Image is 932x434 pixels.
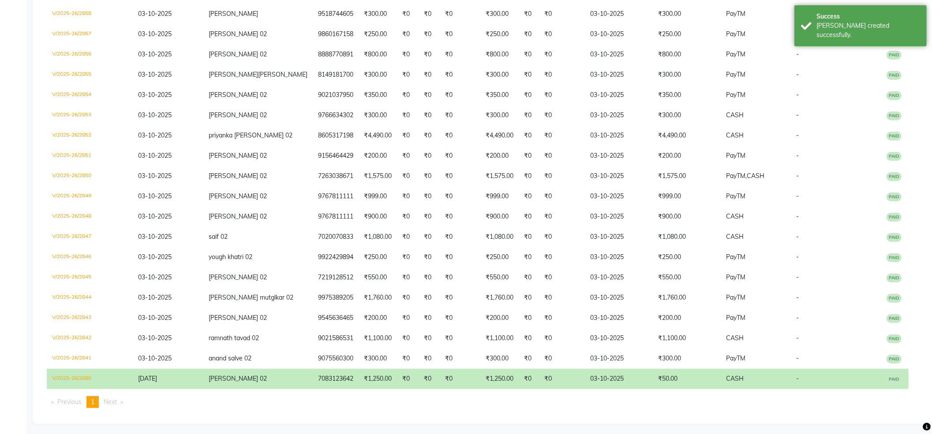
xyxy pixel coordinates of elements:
[397,207,419,227] td: ₹0
[397,227,419,247] td: ₹0
[313,105,359,126] td: 9766634302
[653,65,721,85] td: ₹300.00
[585,186,653,207] td: 03-10-2025
[440,349,480,369] td: ₹0
[359,227,397,247] td: ₹1,080.00
[726,314,745,322] span: PayTM
[397,85,419,105] td: ₹0
[726,212,744,220] span: CASH
[480,207,519,227] td: ₹900.00
[539,288,585,308] td: ₹0
[209,212,267,220] span: [PERSON_NAME] 02
[519,227,539,247] td: ₹0
[138,131,172,139] span: 03-10-2025
[138,273,172,281] span: 03-10-2025
[519,349,539,369] td: ₹0
[480,308,519,328] td: ₹200.00
[209,30,267,38] span: [PERSON_NAME] 02
[440,328,480,349] td: ₹0
[539,267,585,288] td: ₹0
[726,172,747,180] span: PayTM,
[480,267,519,288] td: ₹550.00
[519,126,539,146] td: ₹0
[359,24,397,45] td: ₹250.00
[209,50,267,58] span: [PERSON_NAME] 02
[419,288,440,308] td: ₹0
[419,126,440,146] td: ₹0
[138,334,172,342] span: 03-10-2025
[209,233,228,241] span: saif 02
[585,45,653,65] td: 03-10-2025
[539,105,585,126] td: ₹0
[209,91,267,99] span: [PERSON_NAME] 02
[539,85,585,105] td: ₹0
[480,186,519,207] td: ₹999.00
[397,24,419,45] td: ₹0
[440,207,480,227] td: ₹0
[585,105,653,126] td: 03-10-2025
[887,172,902,181] span: PAID
[440,4,480,24] td: ₹0
[585,24,653,45] td: 03-10-2025
[480,247,519,267] td: ₹250.00
[313,267,359,288] td: 7219128512
[480,288,519,308] td: ₹1,760.00
[480,45,519,65] td: ₹800.00
[887,51,902,59] span: PAID
[887,193,902,201] span: PAID
[726,91,745,99] span: PayTM
[539,146,585,166] td: ₹0
[726,10,745,18] span: PayTM
[539,369,585,389] td: ₹0
[47,186,133,207] td: V/2025-26/2849
[653,85,721,105] td: ₹350.00
[585,288,653,308] td: 03-10-2025
[726,50,745,58] span: PayTM
[539,308,585,328] td: ₹0
[209,293,293,301] span: [PERSON_NAME] mutglkar 02
[887,355,902,364] span: PAID
[397,288,419,308] td: ₹0
[440,65,480,85] td: ₹0
[585,146,653,166] td: 03-10-2025
[887,111,902,120] span: PAID
[539,65,585,85] td: ₹0
[796,111,799,119] span: -
[796,212,799,220] span: -
[796,50,799,58] span: -
[359,4,397,24] td: ₹300.00
[397,45,419,65] td: ₹0
[519,207,539,227] td: ₹0
[419,207,440,227] td: ₹0
[359,267,397,288] td: ₹550.00
[138,10,172,18] span: 03-10-2025
[440,24,480,45] td: ₹0
[209,314,267,322] span: [PERSON_NAME] 02
[359,45,397,65] td: ₹800.00
[653,24,721,45] td: ₹250.00
[539,186,585,207] td: ₹0
[887,233,902,242] span: PAID
[653,227,721,247] td: ₹1,080.00
[47,85,133,105] td: V/2025-26/2854
[419,227,440,247] td: ₹0
[726,354,745,362] span: PayTM
[397,166,419,186] td: ₹0
[653,247,721,267] td: ₹250.00
[313,45,359,65] td: 8888770891
[726,253,745,261] span: PayTM
[585,308,653,328] td: 03-10-2025
[397,105,419,126] td: ₹0
[519,186,539,207] td: ₹0
[519,24,539,45] td: ₹0
[419,247,440,267] td: ₹0
[887,274,902,282] span: PAID
[397,126,419,146] td: ₹0
[313,65,359,85] td: 8149181700
[887,253,902,262] span: PAID
[726,192,745,200] span: PayTM
[585,227,653,247] td: 03-10-2025
[796,152,799,160] span: -
[726,273,745,281] span: PayTM
[585,369,653,389] td: 03-10-2025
